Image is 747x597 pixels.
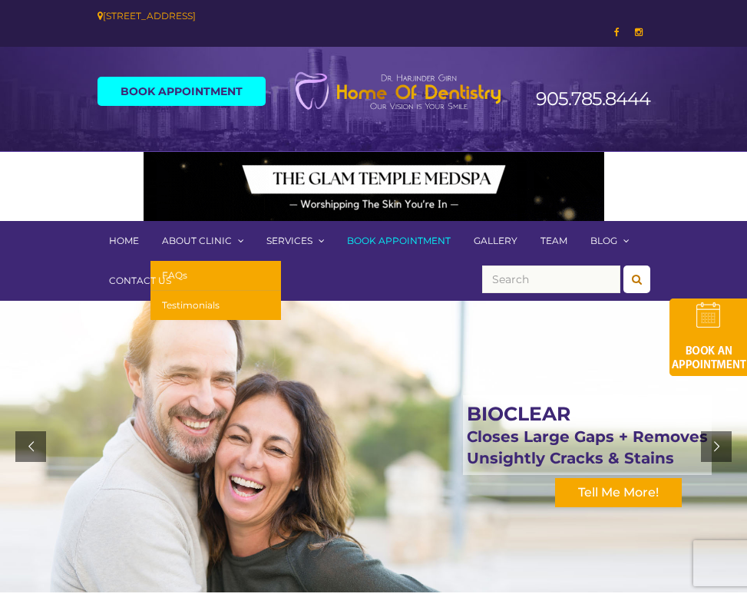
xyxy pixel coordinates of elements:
div: Tell Me More! [555,478,682,507]
a: Team [529,221,579,261]
img: book-an-appointment-hod-gld.png [669,298,747,376]
a: Home [98,221,150,261]
a: Contact Us [98,261,183,301]
div: BIOCLEAR [463,395,712,475]
a: About Clinic [150,221,255,261]
a: Gallery [462,221,529,261]
a: Services [255,221,335,261]
a: Book Appointment [98,77,266,106]
div: [STREET_ADDRESS] [98,8,650,24]
input: Search [482,266,620,293]
a: Blog [579,221,640,261]
a: Book Appointment [335,221,462,261]
a: FAQs [150,261,281,291]
a: 905.785.8444 [536,87,650,110]
span: Closes Large Gaps + Removes Unsightly Cracks & Stains [467,427,708,467]
a: Testimonials [150,291,281,320]
img: Medspa-Banner-Virtual-Consultation-2-1.gif [144,152,604,221]
img: Home of Dentistry [289,71,507,110]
